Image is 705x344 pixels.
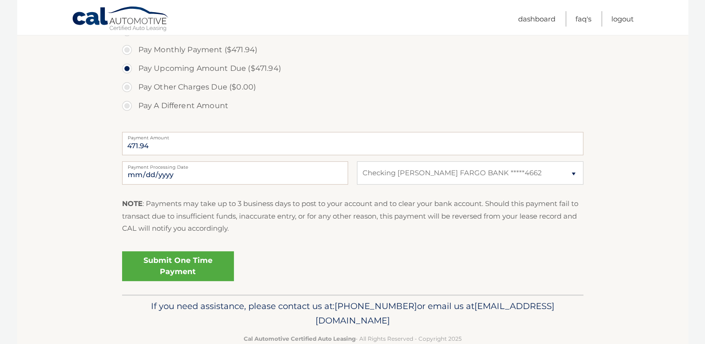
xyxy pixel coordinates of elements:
input: Payment Date [122,161,348,185]
label: Pay Upcoming Amount Due ($471.94) [122,59,583,78]
strong: Cal Automotive Certified Auto Leasing [244,335,356,342]
p: If you need assistance, please contact us at: or email us at [128,299,577,329]
a: Cal Automotive [72,6,170,33]
a: Submit One Time Payment [122,251,234,281]
input: Payment Amount [122,132,583,155]
label: Pay A Different Amount [122,96,583,115]
label: Payment Processing Date [122,161,348,169]
a: FAQ's [575,11,591,27]
label: Pay Monthly Payment ($471.94) [122,41,583,59]
label: Payment Amount [122,132,583,139]
p: : Payments may take up to 3 business days to post to your account and to clear your bank account.... [122,198,583,234]
span: [PHONE_NUMBER] [335,301,417,311]
p: - All Rights Reserved - Copyright 2025 [128,334,577,344]
label: Pay Other Charges Due ($0.00) [122,78,583,96]
strong: NOTE [122,199,143,208]
a: Logout [611,11,634,27]
a: Dashboard [518,11,555,27]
